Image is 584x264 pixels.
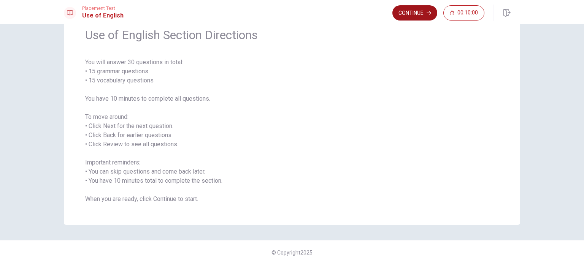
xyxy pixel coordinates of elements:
[443,5,484,21] button: 00:10:00
[82,6,124,11] span: Placement Test
[85,27,499,43] span: Use of English Section Directions
[85,58,499,204] span: You will answer 30 questions in total: • 15 grammar questions • 15 vocabulary questions You have ...
[82,11,124,20] h1: Use of English
[392,5,437,21] button: Continue
[457,10,478,16] span: 00:10:00
[271,250,313,256] span: © Copyright 2025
